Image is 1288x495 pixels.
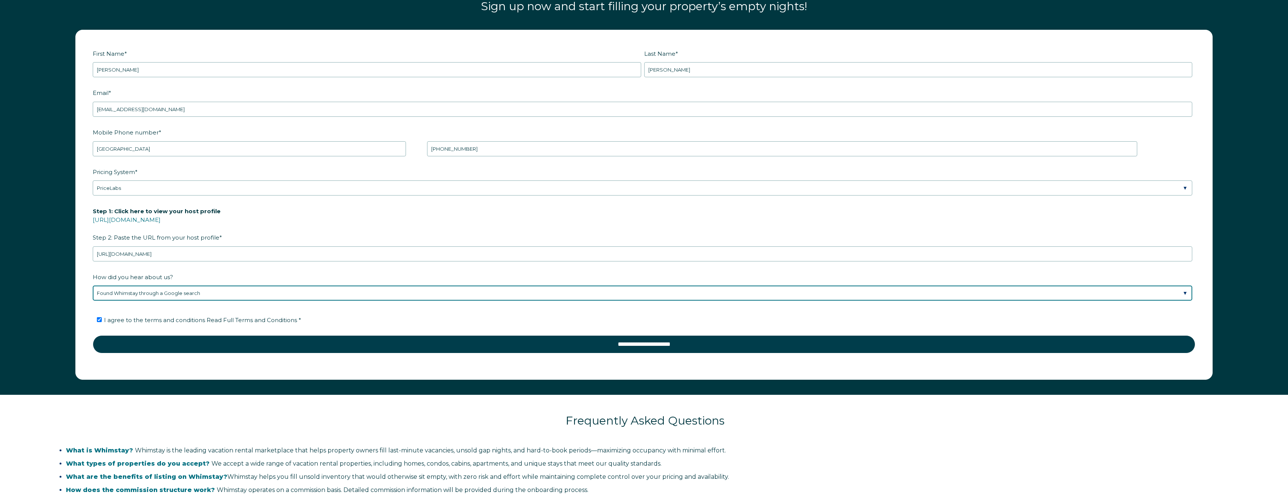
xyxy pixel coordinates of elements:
[93,166,135,178] span: Pricing System
[205,316,299,324] a: Read Full Terms and Conditions
[66,447,133,454] span: What is Whimstay?
[93,271,173,283] span: How did you hear about us?
[66,486,588,493] span: Whimstay operates on a commission basis. Detailed commission information will be provided during ...
[66,473,227,480] strong: What are the benefits of listing on Whimstay?
[66,447,726,454] span: Whimstay is the leading vacation rental marketplace that helps property owners fill last-minute v...
[93,205,221,217] span: Step 1: Click here to view your host profile
[207,316,297,324] span: Read Full Terms and Conditions
[97,317,102,322] input: I agree to the terms and conditions Read Full Terms and Conditions *
[93,216,161,223] a: [URL][DOMAIN_NAME]
[93,127,159,138] span: Mobile Phone number
[66,473,729,480] span: Whimstay helps you fill unsold inventory that would otherwise sit empty, with zero risk and effor...
[93,48,124,60] span: First Name
[644,48,675,60] span: Last Name
[93,205,221,243] span: Step 2: Paste the URL from your host profile
[66,460,210,467] span: What types of properties do you accept?
[66,486,215,493] span: How does the commission structure work?
[93,246,1192,261] input: airbnb.com/users/show/12345
[66,460,662,467] span: We accept a wide range of vacation rental properties, including homes, condos, cabins, apartments...
[566,414,724,428] span: Frequently Asked Questions
[104,316,301,324] span: I agree to the terms and conditions
[93,87,109,99] span: Email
